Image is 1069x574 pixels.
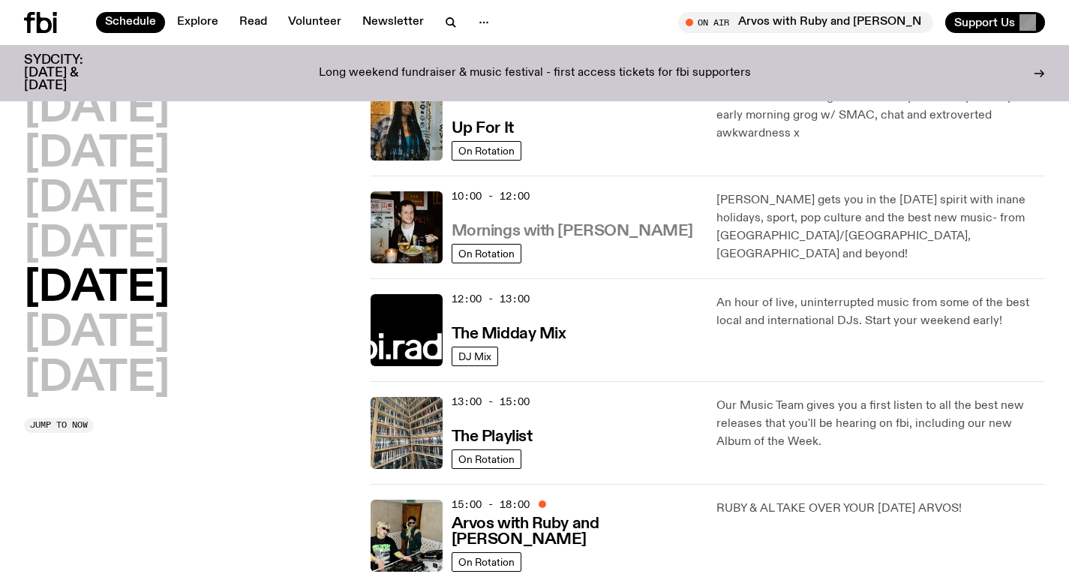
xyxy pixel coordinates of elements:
[452,221,693,239] a: Mornings with [PERSON_NAME]
[24,224,170,266] button: [DATE]
[716,294,1045,330] p: An hour of live, uninterrupted music from some of the best local and international DJs. Start you...
[954,16,1015,29] span: Support Us
[458,145,515,156] span: On Rotation
[458,248,515,259] span: On Rotation
[452,516,699,548] h3: Arvos with Ruby and [PERSON_NAME]
[452,426,533,445] a: The Playlist
[30,421,88,429] span: Jump to now
[230,12,276,33] a: Read
[371,191,443,263] img: Sam blankly stares at the camera, brightly lit by a camera flash wearing a hat collared shirt and...
[452,292,530,306] span: 12:00 - 13:00
[458,556,515,567] span: On Rotation
[24,134,170,176] button: [DATE]
[371,89,443,161] img: Ify - a Brown Skin girl with black braided twists, looking up to the side with her tongue stickin...
[452,323,566,342] a: The Midday Mix
[24,268,170,310] button: [DATE]
[452,429,533,445] h3: The Playlist
[452,449,521,469] a: On Rotation
[458,350,491,362] span: DJ Mix
[452,224,693,239] h3: Mornings with [PERSON_NAME]
[24,313,170,355] button: [DATE]
[353,12,433,33] a: Newsletter
[716,89,1045,143] p: Who needs a morning coffee when you have Ify! Cure your early morning grog w/ SMAC, chat and extr...
[716,500,1045,518] p: RUBY & AL TAKE OVER YOUR [DATE] ARVOS!
[319,67,751,80] p: Long weekend fundraiser & music festival - first access tickets for fbi supporters
[371,500,443,572] img: Ruby wears a Collarbones t shirt and pretends to play the DJ decks, Al sings into a pringles can....
[24,358,170,400] button: [DATE]
[452,189,530,203] span: 10:00 - 12:00
[452,141,521,161] a: On Rotation
[452,513,699,548] a: Arvos with Ruby and [PERSON_NAME]
[452,552,521,572] a: On Rotation
[452,244,521,263] a: On Rotation
[678,12,933,33] button: On AirArvos with Ruby and [PERSON_NAME]
[452,347,498,366] a: DJ Mix
[168,12,227,33] a: Explore
[24,54,120,92] h3: SYDCITY: [DATE] & [DATE]
[96,12,165,33] a: Schedule
[452,326,566,342] h3: The Midday Mix
[452,395,530,409] span: 13:00 - 15:00
[452,121,514,137] h3: Up For It
[24,89,170,131] button: [DATE]
[24,418,94,433] button: Jump to now
[716,191,1045,263] p: [PERSON_NAME] gets you in the [DATE] spirit with inane holidays, sport, pop culture and the best ...
[452,497,530,512] span: 15:00 - 18:00
[458,453,515,464] span: On Rotation
[945,12,1045,33] button: Support Us
[716,397,1045,451] p: Our Music Team gives you a first listen to all the best new releases that you'll be hearing on fb...
[279,12,350,33] a: Volunteer
[371,397,443,469] img: A corner shot of the fbi music library
[452,118,514,137] a: Up For It
[24,179,170,221] button: [DATE]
